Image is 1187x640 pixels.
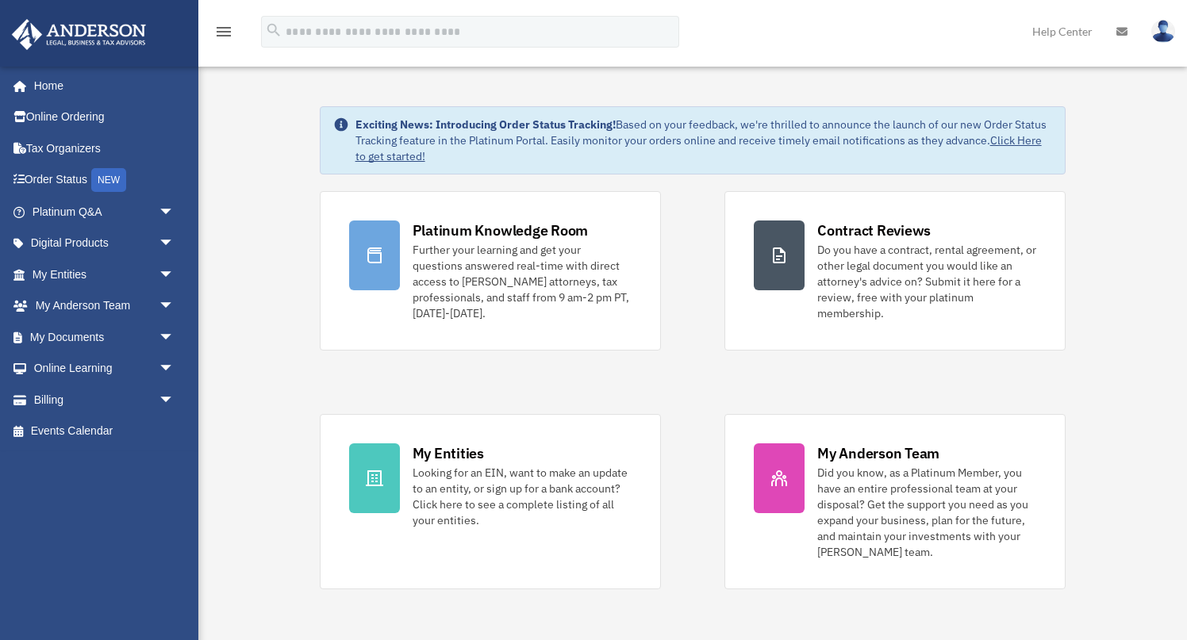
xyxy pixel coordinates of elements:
a: My Entitiesarrow_drop_down [11,259,198,290]
strong: Exciting News: Introducing Order Status Tracking! [355,117,616,132]
a: My Anderson Team Did you know, as a Platinum Member, you have an entire professional team at your... [724,414,1066,589]
a: Click Here to get started! [355,133,1042,163]
i: search [265,21,282,39]
a: Online Ordering [11,102,198,133]
div: NEW [91,168,126,192]
a: Digital Productsarrow_drop_down [11,228,198,259]
a: Home [11,70,190,102]
span: arrow_drop_down [159,384,190,416]
span: arrow_drop_down [159,290,190,323]
a: My Documentsarrow_drop_down [11,321,198,353]
a: Platinum Knowledge Room Further your learning and get your questions answered real-time with dire... [320,191,661,351]
a: Events Calendar [11,416,198,447]
div: My Entities [413,443,484,463]
a: My Anderson Teamarrow_drop_down [11,290,198,322]
a: Order StatusNEW [11,164,198,197]
a: Platinum Q&Aarrow_drop_down [11,196,198,228]
a: Contract Reviews Do you have a contract, rental agreement, or other legal document you would like... [724,191,1066,351]
div: Do you have a contract, rental agreement, or other legal document you would like an attorney's ad... [817,242,1036,321]
a: Online Learningarrow_drop_down [11,353,198,385]
div: Further your learning and get your questions answered real-time with direct access to [PERSON_NAM... [413,242,632,321]
div: Based on your feedback, we're thrilled to announce the launch of our new Order Status Tracking fe... [355,117,1053,164]
span: arrow_drop_down [159,259,190,291]
div: Looking for an EIN, want to make an update to an entity, or sign up for a bank account? Click her... [413,465,632,528]
span: arrow_drop_down [159,353,190,385]
a: menu [214,28,233,41]
span: arrow_drop_down [159,321,190,354]
div: Platinum Knowledge Room [413,220,589,240]
a: My Entities Looking for an EIN, want to make an update to an entity, or sign up for a bank accoun... [320,414,661,589]
span: arrow_drop_down [159,196,190,228]
img: Anderson Advisors Platinum Portal [7,19,151,50]
img: User Pic [1151,20,1175,43]
div: Contract Reviews [817,220,931,240]
a: Tax Organizers [11,132,198,164]
i: menu [214,22,233,41]
div: My Anderson Team [817,443,939,463]
span: arrow_drop_down [159,228,190,260]
div: Did you know, as a Platinum Member, you have an entire professional team at your disposal? Get th... [817,465,1036,560]
a: Billingarrow_drop_down [11,384,198,416]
